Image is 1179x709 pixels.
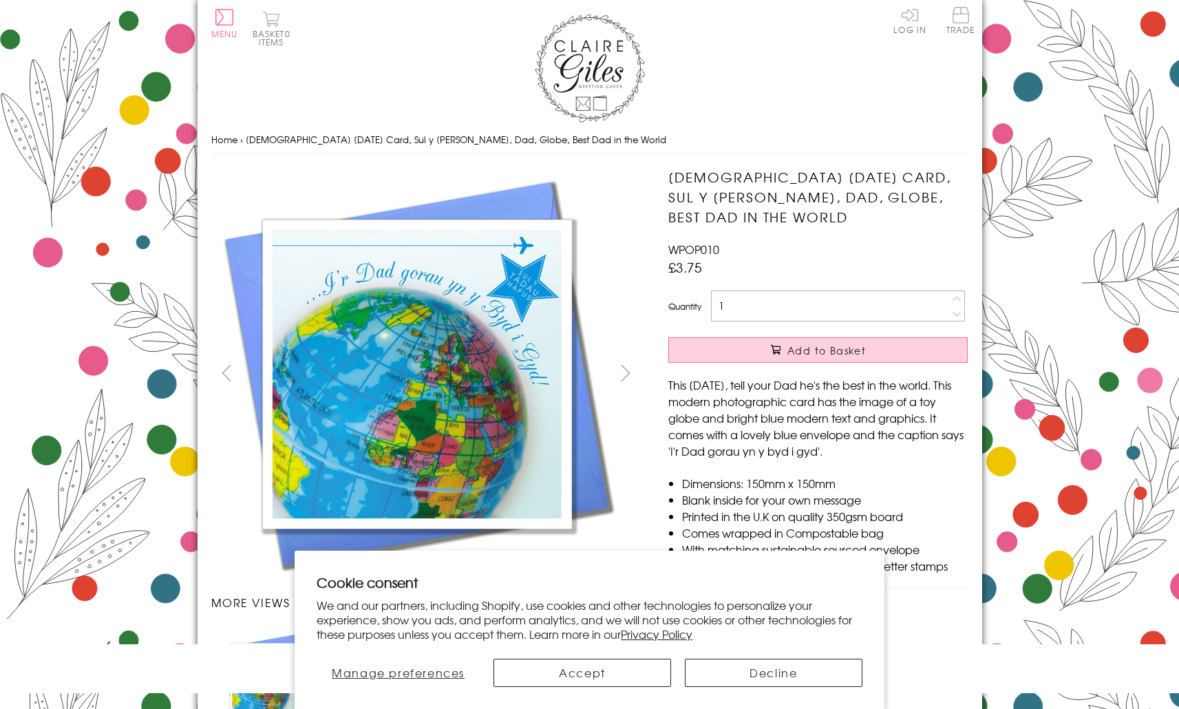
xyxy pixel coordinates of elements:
[610,357,641,388] button: next
[211,133,237,146] a: Home
[682,491,968,508] li: Blank inside for your own message
[211,9,238,38] button: Menu
[211,126,968,154] nav: breadcrumbs
[893,7,926,34] a: Log In
[211,28,238,40] span: Menu
[668,337,968,363] button: Add to Basket
[493,659,671,687] button: Accept
[668,257,702,277] span: £3.75
[332,664,465,681] span: Manage preferences
[668,300,701,313] label: Quantity
[317,573,862,592] h2: Cookie consent
[682,525,968,541] li: Comes wrapped in Compostable bag
[682,508,968,525] li: Printed in the U.K on quality 350gsm board
[246,133,666,146] span: [DEMOGRAPHIC_DATA] [DATE] Card, Sul y [PERSON_NAME], Dad, Globe, Best Dad in the World
[668,167,968,226] h1: [DEMOGRAPHIC_DATA] [DATE] Card, Sul y [PERSON_NAME], Dad, Globe, Best Dad in the World
[211,594,641,611] h3: More views
[946,7,975,36] a: Trade
[682,475,968,491] li: Dimensions: 150mm x 150mm
[253,11,290,46] button: Basket0 items
[211,357,242,388] button: prev
[682,541,968,558] li: With matching sustainable sourced envelope
[211,167,624,580] img: Welsh Father's Day Card, Sul y Tadau Hapus, Dad, Globe, Best Dad in the World
[621,626,692,642] a: Privacy Policy
[946,7,975,34] span: Trade
[535,14,645,123] img: Claire Giles Greetings Cards
[787,343,866,357] span: Add to Basket
[685,659,862,687] button: Decline
[317,598,862,641] p: We and our partners, including Shopify, use cookies and other technologies to personalize your ex...
[668,377,968,459] p: This [DATE], tell your Dad he's the best in the world. This modern photographic card has the imag...
[317,659,480,687] button: Manage preferences
[668,241,719,257] span: WPOP010
[240,133,243,146] span: ›
[259,28,290,48] span: 0 items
